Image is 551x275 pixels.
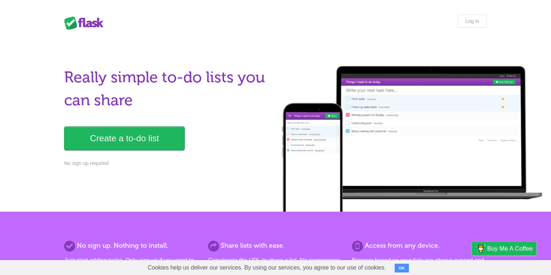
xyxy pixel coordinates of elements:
h1: Really simple to-do lists you can share [64,66,271,112]
a: Buy me a coffee [472,242,536,255]
p: Browser based so your lists are always synced and you can access them from anywhere. [352,256,487,274]
a: Create a to-do list [64,126,185,150]
h2: Share lists with ease. [208,241,343,251]
p: No sign up required [64,160,271,167]
h2: Access from any device. [352,241,487,251]
p: Copy/paste the URL to share a list. No permissions. No formal invites. It's that simple. [208,256,343,274]
span: Cookies help us deliver our services. By using our services, you agree to our use of cookies. [140,260,393,275]
a: Log in [458,15,487,28]
span: Buy me a coffee [487,242,533,255]
img: Buy me a coffee [476,242,485,255]
div: Flask Lists [64,16,108,30]
button: OK [395,264,409,272]
h2: No sign up. Nothing to install. [64,241,199,251]
p: Just start adding tasks. Only sign up if you want to save more than one list. [64,256,199,274]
